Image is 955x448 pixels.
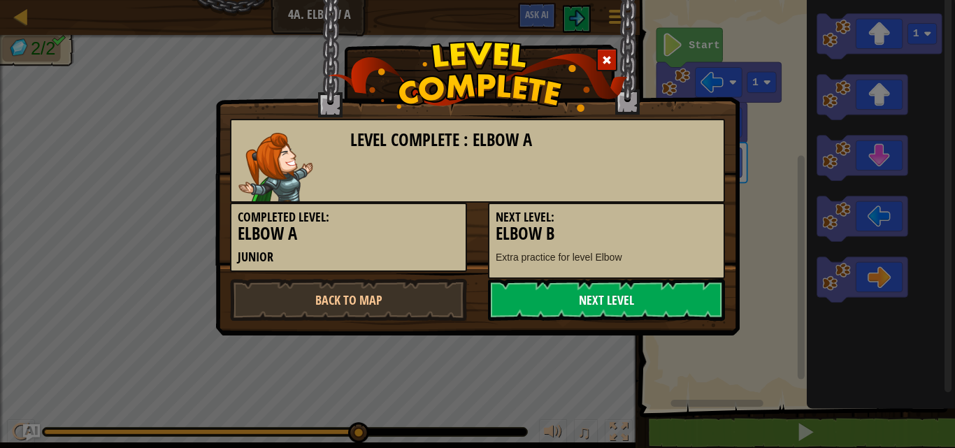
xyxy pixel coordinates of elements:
[496,250,717,264] p: Extra practice for level Elbow
[238,210,459,224] h5: Completed Level:
[488,279,725,321] a: Next Level
[350,131,717,150] h3: Level Complete : Elbow A
[238,250,459,264] h5: Junior
[328,41,628,112] img: level_complete.png
[496,224,717,243] h3: Elbow B
[230,279,467,321] a: Back to Map
[496,210,717,224] h5: Next Level:
[238,224,459,243] h3: Elbow A
[238,133,313,201] img: captain.png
